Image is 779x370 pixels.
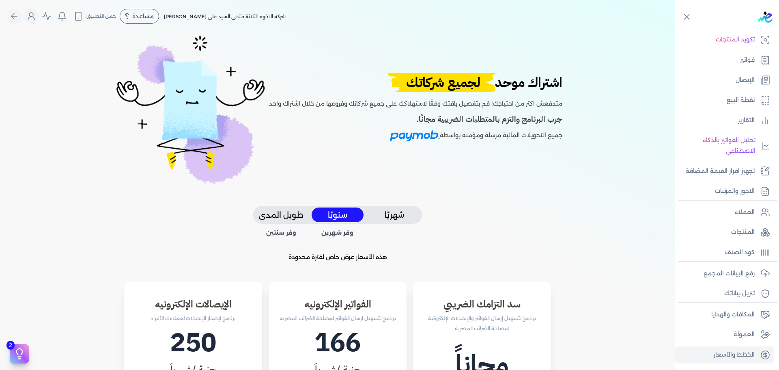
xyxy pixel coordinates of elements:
a: تجهيز اقرار القيمة المضافة [675,163,774,180]
a: تحليل الفواتير بالذكاء الاصطناعي [675,132,774,159]
h3: الفواتير الإلكترونيه [278,297,397,312]
a: العمولة [675,326,774,343]
a: الخطط والأسعار [675,346,774,364]
p: الاجور والمرتبات [715,186,755,197]
button: طويل المدى [255,208,307,223]
p: تكويد المنتجات [716,35,755,45]
a: رفع البيانات المجمع [675,265,774,282]
span: 2 [6,341,15,350]
p: هذه الأسعار عرض خاص لفترة محدودة [32,252,643,263]
p: فواتير [740,55,755,65]
p: متدفعش اكتر من احتياجك! قم بتفصيل باقتك وفقًا لاستهلاكك على جميع شركاتك وفروعها من خلال اشتراك واحد [269,92,562,109]
div: مساعدة [120,9,159,24]
a: تنزيل بياناتك [675,285,774,302]
p: المكافات والهدايا [711,309,755,320]
p: التقارير [738,115,755,126]
img: List%20is%20empty%201-3c89655f.png [113,32,269,186]
span: وفر سنتين [255,229,308,238]
a: نقطة البيع [675,92,774,109]
span: مساعدة [132,13,154,19]
p: المنتجات [731,227,755,238]
p: العملاء [735,207,755,218]
p: الإيصال [736,75,755,86]
p: برنامج لإصدار الإيصالات لعملاءك الأفراد [134,313,252,324]
p: نقطة البيع [727,95,755,106]
a: المكافات والهدايا [675,306,774,323]
button: سنويًا [312,208,364,223]
a: التقارير [675,112,774,129]
button: 2 [10,344,29,364]
p: تنزيل بياناتك [724,288,755,299]
h2: اشتراك موحد [269,73,562,92]
a: تكويد المنتجات [675,31,774,48]
h3: الإيصالات الإلكترونيه [134,297,252,312]
span: جميع التحويلات المالية مرسلة ومؤمنه بواسطة [440,132,562,139]
p: برنامج لتسهيل إرسال الفواتير والإيصالات الإلكترونية لمصلحة الضرائب المصرية [423,313,541,334]
span: حمل التطبيق [86,13,116,20]
h1: 250 [134,323,252,362]
a: الإيصال [675,72,774,89]
p: تجهيز اقرار القيمة المضافة [686,166,755,177]
p: برنامج لتسهيل ارسال الفواتير لمصلحة الضرائب المصريه [278,313,397,324]
button: حمل التطبيق [71,9,118,23]
img: logo [758,11,773,23]
a: العملاء [675,204,774,221]
p: كود الصنف [725,247,755,258]
h1: 166 [278,323,397,362]
h4: جرب البرنامج والتزم بالمتطلبات الضريبية مجانًا. [269,114,562,125]
a: المنتجات [675,224,774,241]
a: الاجور والمرتبات [675,183,774,200]
button: شهريًا [368,208,420,223]
span: لجميع شركاتك [383,73,503,92]
p: الخطط والأسعار [714,350,755,360]
p: تحليل الفواتير بالذكاء الاصطناعي [679,135,755,156]
span: وفر شهرين [311,229,364,238]
h3: سد التزامك الضريبي [423,297,541,312]
a: فواتير [675,52,774,69]
p: رفع البيانات المجمع [704,268,755,279]
span: شركه الاخوه الثلاثة فتحى السيد على [PERSON_NAME] [164,13,286,19]
p: العمولة [734,329,755,340]
a: كود الصنف [675,244,774,261]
